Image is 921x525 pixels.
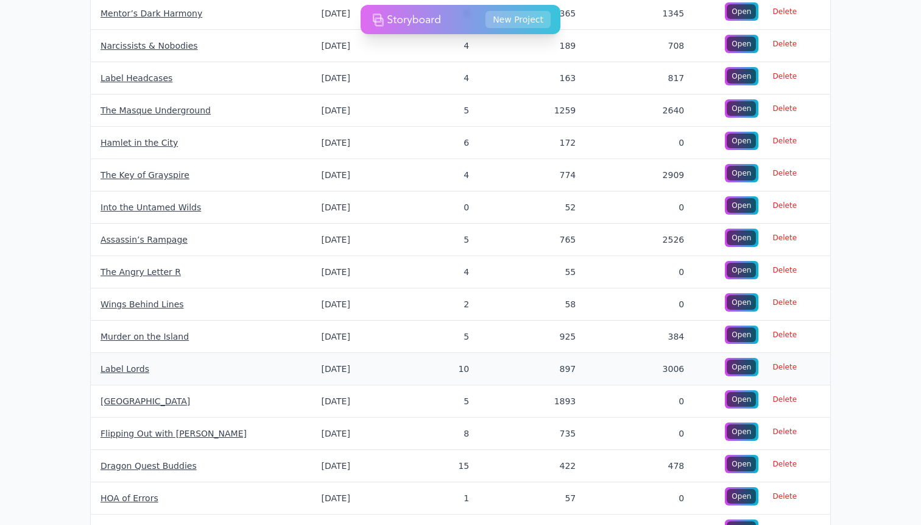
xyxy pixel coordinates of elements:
td: 384 [590,321,699,353]
span: Delete [766,391,804,408]
span: Delete [766,423,804,440]
button: New Project [485,11,551,28]
td: 2526 [590,224,699,256]
span: Delete [766,35,804,52]
td: 1259 [484,95,590,127]
img: storyboard [373,7,441,32]
a: Open [725,164,758,182]
td: 897 [484,353,590,385]
a: The Key of Grayspire [101,170,189,180]
a: Murder on the Island [101,332,189,341]
td: [DATE] [312,321,389,353]
td: 4 [388,62,484,95]
td: 2909 [590,159,699,191]
td: 172 [484,127,590,159]
td: [DATE] [312,418,389,450]
span: Delete [766,132,804,149]
td: 817 [590,62,699,95]
a: Open [725,487,758,505]
td: [DATE] [312,256,389,288]
td: 774 [484,159,590,191]
span: Delete [766,326,804,343]
a: The Angry Letter R [101,267,181,277]
td: 2640 [590,95,699,127]
td: 422 [484,450,590,482]
td: 58 [484,288,590,321]
a: Open [725,455,758,473]
td: 4 [388,256,484,288]
a: HOA of Errors [101,493,158,503]
td: 0 [590,256,699,288]
td: 5 [388,95,484,127]
div: Open [727,230,756,245]
td: [DATE] [312,62,389,95]
td: [DATE] [312,191,389,224]
div: Open [727,360,756,374]
td: 4 [388,30,484,62]
td: [DATE] [312,30,389,62]
a: Open [725,196,758,215]
div: Open [727,69,756,84]
td: 55 [484,256,590,288]
a: Wings Behind Lines [101,299,184,309]
td: 6 [388,127,484,159]
span: Delete [766,3,804,20]
div: Open [727,457,756,471]
td: 735 [484,418,590,450]
div: Open [727,327,756,342]
div: Open [727,424,756,439]
a: Mentor’s Dark Harmony [101,9,202,18]
a: Open [725,132,758,150]
td: 925 [484,321,590,353]
a: Open [725,99,758,118]
td: 10 [388,353,484,385]
span: Delete [766,359,804,376]
a: Label Lords [101,364,149,374]
td: 478 [590,450,699,482]
span: Delete [766,165,804,182]
span: Delete [766,197,804,214]
td: 0 [590,127,699,159]
td: 0 [590,482,699,515]
a: Narcissists & Nobodies [101,41,198,51]
td: [DATE] [312,127,389,159]
a: Flipping Out with [PERSON_NAME] [101,429,247,438]
td: [DATE] [312,385,389,418]
span: Delete [766,294,804,311]
div: Open [727,134,756,148]
td: 57 [484,482,590,515]
a: Open [725,293,758,312]
a: Open [725,390,758,409]
td: 5 [388,224,484,256]
td: 708 [590,30,699,62]
td: 0 [590,288,699,321]
a: Open [725,67,758,85]
td: [DATE] [312,288,389,321]
td: [DATE] [312,450,389,482]
div: Open [727,4,756,19]
td: 0 [590,385,699,418]
span: Delete [766,488,804,505]
td: [DATE] [312,224,389,256]
td: 1 [388,482,484,515]
td: 5 [388,385,484,418]
div: Open [727,198,756,213]
span: Delete [766,68,804,85]
div: Open [727,166,756,180]
span: Delete [766,100,804,117]
td: [DATE] [312,482,389,515]
td: 8 [388,418,484,450]
td: 0 [590,418,699,450]
a: Open [725,358,758,376]
a: Open [725,35,758,53]
td: 1893 [484,385,590,418]
a: Open [725,423,758,441]
td: 189 [484,30,590,62]
td: [DATE] [312,159,389,191]
div: Open [727,392,756,407]
td: 0 [590,191,699,224]
span: Delete [766,455,804,473]
a: Into the Untamed Wilds [101,202,201,212]
a: Open [725,326,758,344]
